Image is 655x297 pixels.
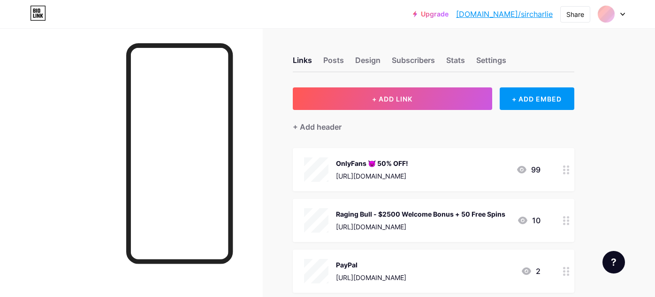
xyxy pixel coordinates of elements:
div: 10 [517,215,541,226]
div: Share [566,9,584,19]
div: 2 [521,266,541,277]
div: Settings [476,55,506,71]
div: [URL][DOMAIN_NAME] [336,171,408,181]
div: + Add header [293,121,342,133]
div: PayPal [336,260,406,270]
div: OnlyFans 😈 50% OFF! [336,158,408,168]
div: [URL][DOMAIN_NAME] [336,273,406,282]
a: Upgrade [413,10,449,18]
button: + ADD LINK [293,87,492,110]
div: Raging Bull - $2500 Welcome Bonus + 50 Free Spins [336,209,505,219]
div: + ADD EMBED [500,87,574,110]
div: Design [355,55,381,71]
span: + ADD LINK [372,95,412,103]
div: Posts [323,55,344,71]
div: Links [293,55,312,71]
div: Stats [446,55,465,71]
div: 99 [516,164,541,175]
div: Subscribers [392,55,435,71]
div: [URL][DOMAIN_NAME] [336,222,505,232]
a: [DOMAIN_NAME]/sircharlie [456,8,553,20]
